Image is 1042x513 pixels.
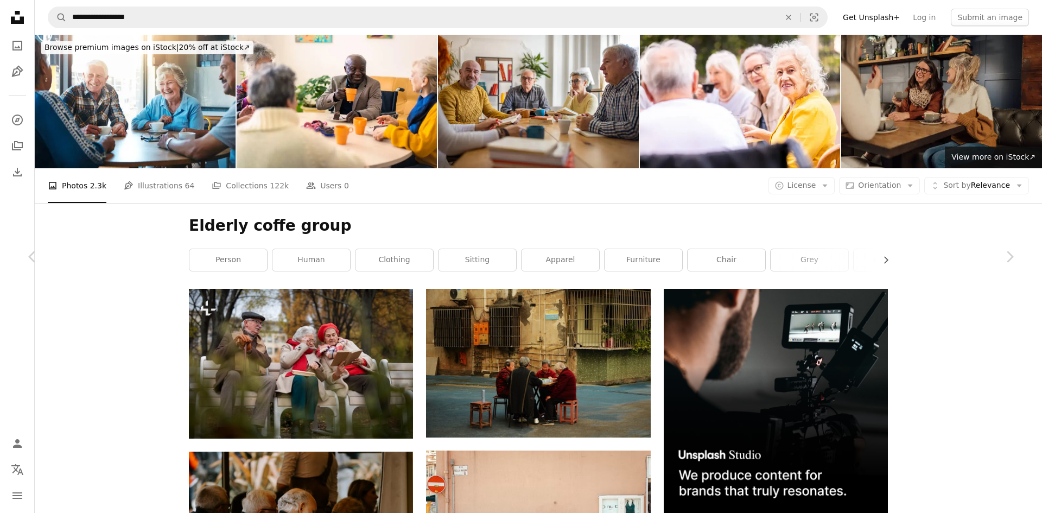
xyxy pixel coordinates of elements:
button: Menu [7,485,28,506]
button: Search Unsplash [48,7,67,28]
span: 122k [270,180,289,192]
button: Clear [777,7,800,28]
a: furniture [605,249,682,271]
a: clothing [355,249,433,271]
a: Download History [7,161,28,183]
a: accessory [854,249,931,271]
span: Sort by [943,181,970,189]
a: Photos [7,35,28,56]
img: man in red coat sitting on brown wooden chair [426,289,650,438]
a: grey [771,249,848,271]
a: View more on iStock↗ [945,147,1042,168]
a: Get Unsplash+ [836,9,906,26]
span: Relevance [943,180,1010,191]
form: Find visuals sitewide [48,7,828,28]
a: human [272,249,350,271]
button: License [768,177,835,194]
a: man in red coat sitting on brown wooden chair [426,358,650,368]
h1: Elderly coffe group [189,216,888,236]
span: Browse premium images on iStock | [45,43,179,52]
a: Illustrations [7,61,28,83]
img: Catching Up with Friends [841,35,1042,168]
img: During book club meeting, curious senior people discuss the reference book [438,35,639,168]
img: file-1715652217532-464736461acbimage [664,289,888,513]
a: apparel [522,249,599,271]
span: 20% off at iStock ↗ [45,43,250,52]
a: sitting [439,249,516,271]
button: Sort byRelevance [924,177,1029,194]
span: 0 [344,180,349,192]
a: Log in / Sign up [7,433,28,454]
img: Group of seniors people bonding at the bar cafeteria [640,35,841,168]
img: Senior, people and group relax on holiday at cafe on vacation in retirement. Elderly, friends and... [35,35,236,168]
a: Collections 122k [212,168,289,203]
img: A group of senior friends sitting on bench and reading books in park on autumn day [189,289,413,438]
span: Orientation [858,181,901,189]
button: Submit an image [951,9,1029,26]
a: person [189,249,267,271]
button: Orientation [839,177,920,194]
a: Log in [906,9,942,26]
a: Users 0 [306,168,349,203]
img: A group of pensioners enjoying a coffee break together [237,35,437,168]
a: A group of senior friends sitting on bench and reading books in park on autumn day [189,359,413,369]
a: Next [977,205,1042,309]
a: Collections [7,135,28,157]
span: View more on iStock ↗ [951,153,1035,161]
button: scroll list to the right [876,249,888,271]
span: License [787,181,816,189]
span: 64 [185,180,195,192]
button: Visual search [801,7,827,28]
a: Browse premium images on iStock|20% off at iStock↗ [35,35,260,61]
a: Illustrations 64 [124,168,194,203]
a: Explore [7,109,28,131]
a: chair [688,249,765,271]
button: Language [7,459,28,480]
